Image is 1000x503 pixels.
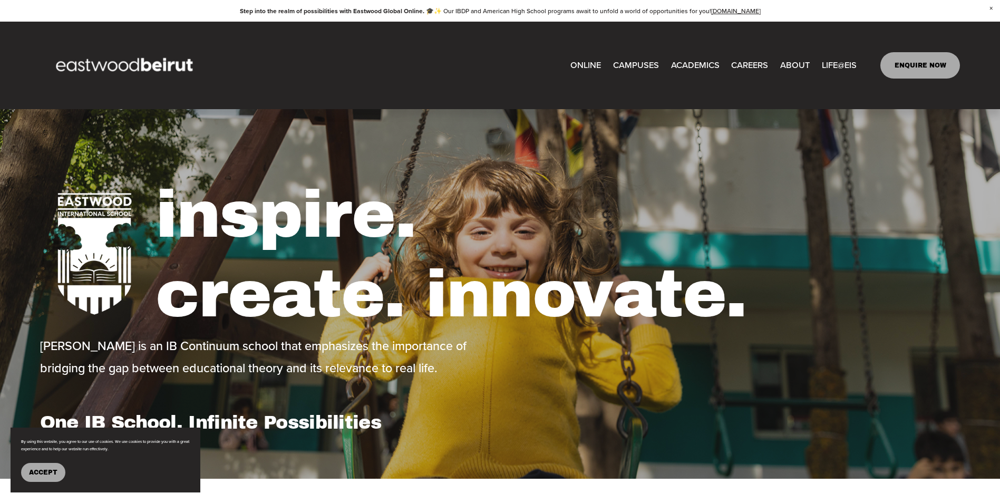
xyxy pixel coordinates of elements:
a: ENQUIRE NOW [880,52,960,79]
span: LIFE@EIS [822,57,857,73]
a: folder dropdown [671,56,720,74]
img: EastwoodIS Global Site [40,38,212,92]
a: CAREERS [731,56,768,74]
p: By using this website, you agree to our use of cookies. We use cookies to provide you with a grea... [21,438,190,452]
h1: inspire. create. innovate. [156,175,960,334]
section: Cookie banner [11,428,200,492]
span: ACADEMICS [671,57,720,73]
h1: One IB School, Infinite Possibilities [40,411,497,433]
span: CAMPUSES [613,57,659,73]
a: [DOMAIN_NAME] [711,6,761,15]
a: folder dropdown [780,56,810,74]
span: ABOUT [780,57,810,73]
a: folder dropdown [822,56,857,74]
button: Accept [21,463,65,482]
a: ONLINE [570,56,601,74]
a: folder dropdown [613,56,659,74]
span: Accept [29,469,57,476]
p: [PERSON_NAME] is an IB Continuum school that emphasizes the importance of bridging the gap betwee... [40,335,497,379]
